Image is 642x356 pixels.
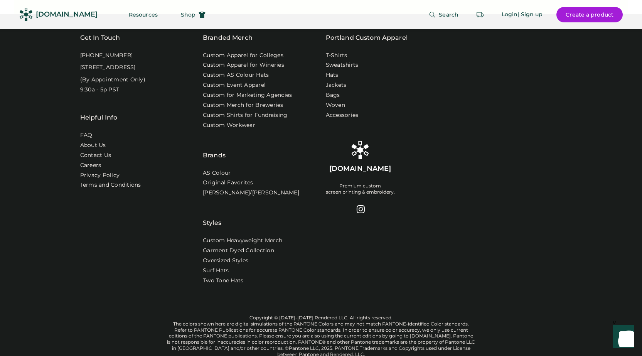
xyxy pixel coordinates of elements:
[80,113,118,122] div: Helpful Info
[181,12,195,17] span: Shop
[326,33,408,42] a: Portland Custom Apparel
[326,183,395,195] div: Premium custom screen printing & embroidery.
[351,141,369,159] img: Rendered Logo - Screens
[203,237,282,245] a: Custom Heavyweight Merch
[203,277,243,285] a: Two Tone Hats
[80,76,145,84] div: (By Appointment Only)
[80,86,120,94] div: 9:30a - 5p PST
[203,121,255,129] a: Custom Workwear
[203,179,253,187] a: Original Favorites
[439,12,458,17] span: Search
[326,61,359,69] a: Sweatshirts
[80,142,106,149] a: About Us
[502,11,518,19] div: Login
[203,101,283,109] a: Custom Merch for Breweries
[80,181,141,189] div: Terms and Conditions
[326,52,347,59] a: T-Shirts
[80,64,136,71] div: [STREET_ADDRESS]
[556,7,623,22] button: Create a product
[203,61,284,69] a: Custom Apparel for Wineries
[172,7,215,22] button: Shop
[203,111,287,119] a: Custom Shirts for Fundraising
[203,169,231,177] a: AS Colour
[203,71,269,79] a: Custom AS Colour Hats
[203,257,248,265] a: Oversized Styles
[203,33,253,42] div: Branded Merch
[203,52,283,59] a: Custom Apparel for Colleges
[80,132,93,139] a: FAQ
[80,33,120,42] div: Get In Touch
[326,81,347,89] a: Jackets
[203,81,266,89] a: Custom Event Apparel
[420,7,468,22] button: Search
[80,152,111,159] a: Contact Us
[80,162,101,169] a: Careers
[326,111,359,119] a: Accessories
[203,199,221,228] div: Styles
[203,247,274,255] a: Garment Dyed Collection
[36,10,98,19] div: [DOMAIN_NAME]
[326,71,339,79] a: Hats
[472,7,488,22] button: Retrieve an order
[19,8,33,21] img: Rendered Logo - Screens
[517,11,543,19] div: | Sign up
[80,52,133,59] div: [PHONE_NUMBER]
[605,321,639,354] iframe: Front Chat
[120,7,167,22] button: Resources
[203,267,229,275] a: Surf Hats
[203,91,292,99] a: Custom for Marketing Agencies
[326,91,340,99] a: Bags
[329,164,391,174] div: [DOMAIN_NAME]
[80,172,120,179] a: Privacy Policy
[326,101,345,109] a: Woven
[203,132,226,160] div: Brands
[203,189,299,197] a: [PERSON_NAME]/[PERSON_NAME]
